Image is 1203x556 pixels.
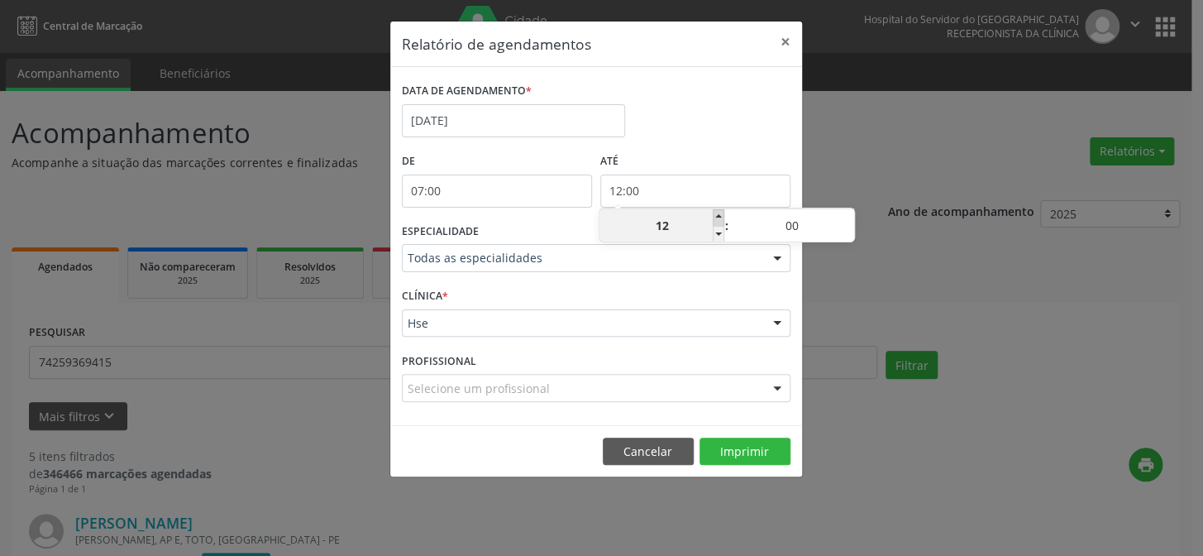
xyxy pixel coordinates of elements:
[603,438,694,466] button: Cancelar
[408,250,757,266] span: Todas as especialidades
[402,219,479,245] label: ESPECIALIDADE
[724,209,729,242] span: :
[408,315,757,332] span: Hse
[402,149,592,175] label: De
[600,175,790,208] input: Selecione o horário final
[402,175,592,208] input: Selecione o horário inicial
[729,209,854,242] input: Minute
[402,348,476,374] label: PROFISSIONAL
[402,104,625,137] input: Selecione uma data ou intervalo
[402,284,448,309] label: CLÍNICA
[699,438,790,466] button: Imprimir
[408,380,550,397] span: Selecione um profissional
[402,79,532,104] label: DATA DE AGENDAMENTO
[402,33,591,55] h5: Relatório de agendamentos
[769,22,802,62] button: Close
[600,149,790,175] label: ATÉ
[599,209,724,242] input: Hour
